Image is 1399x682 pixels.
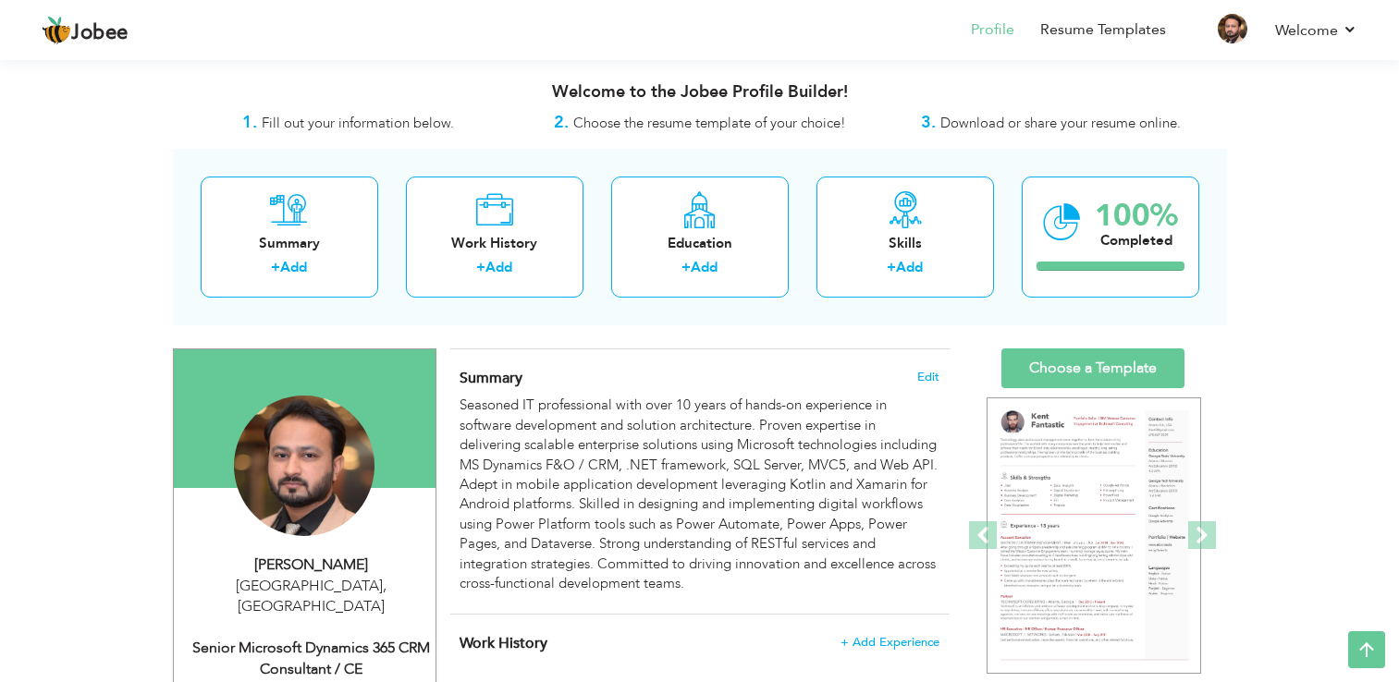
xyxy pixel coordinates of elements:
div: Work History [421,234,569,253]
a: Add [485,258,512,276]
a: Jobee [42,16,129,45]
a: Welcome [1275,19,1357,42]
label: + [476,258,485,277]
a: Add [691,258,718,276]
div: [GEOGRAPHIC_DATA] [GEOGRAPHIC_DATA] [188,576,436,618]
div: Seasoned IT professional with over 10 years of hands-on experience in software development and so... [460,396,939,593]
div: 100% [1095,201,1178,231]
h4: This helps to show the companies you have worked for. [460,634,939,652]
img: Profile Img [1218,14,1247,43]
a: Profile [971,19,1014,41]
span: Jobee [71,23,129,43]
a: Add [896,258,923,276]
div: Education [626,234,774,253]
img: Arslan Mehboob [234,396,374,536]
div: Completed [1095,231,1178,250]
label: + [887,258,896,277]
label: + [681,258,691,277]
a: Resume Templates [1040,19,1166,41]
span: Summary [460,368,522,388]
a: Choose a Template [1001,348,1184,388]
strong: 3. [921,111,936,134]
span: Edit [917,371,939,384]
strong: 2. [554,111,569,134]
div: [PERSON_NAME] [188,554,436,576]
div: Senior Microsoft Dynamics 365 CRM Consultant / CE [188,638,436,680]
h4: Adding a summary is a quick and easy way to highlight your experience and interests. [460,369,939,387]
span: Download or share your resume online. [940,114,1181,132]
span: , [383,576,387,596]
div: Summary [215,234,363,253]
span: Work History [460,633,547,653]
span: Choose the resume template of your choice! [573,114,846,132]
img: jobee.io [42,16,71,45]
span: + Add Experience [841,636,939,649]
span: Fill out your information below. [262,114,454,132]
h3: Welcome to the Jobee Profile Builder! [173,83,1227,102]
label: + [271,258,280,277]
a: Add [280,258,307,276]
div: Skills [831,234,979,253]
strong: 1. [242,111,257,134]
